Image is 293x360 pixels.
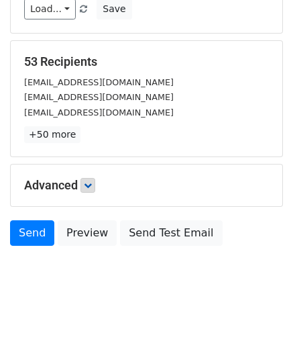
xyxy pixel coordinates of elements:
[24,178,269,193] h5: Advanced
[10,220,54,246] a: Send
[24,107,174,118] small: [EMAIL_ADDRESS][DOMAIN_NAME]
[226,296,293,360] iframe: Chat Widget
[24,92,174,102] small: [EMAIL_ADDRESS][DOMAIN_NAME]
[24,77,174,87] small: [EMAIL_ADDRESS][DOMAIN_NAME]
[24,54,269,69] h5: 53 Recipients
[24,126,80,143] a: +50 more
[120,220,222,246] a: Send Test Email
[58,220,117,246] a: Preview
